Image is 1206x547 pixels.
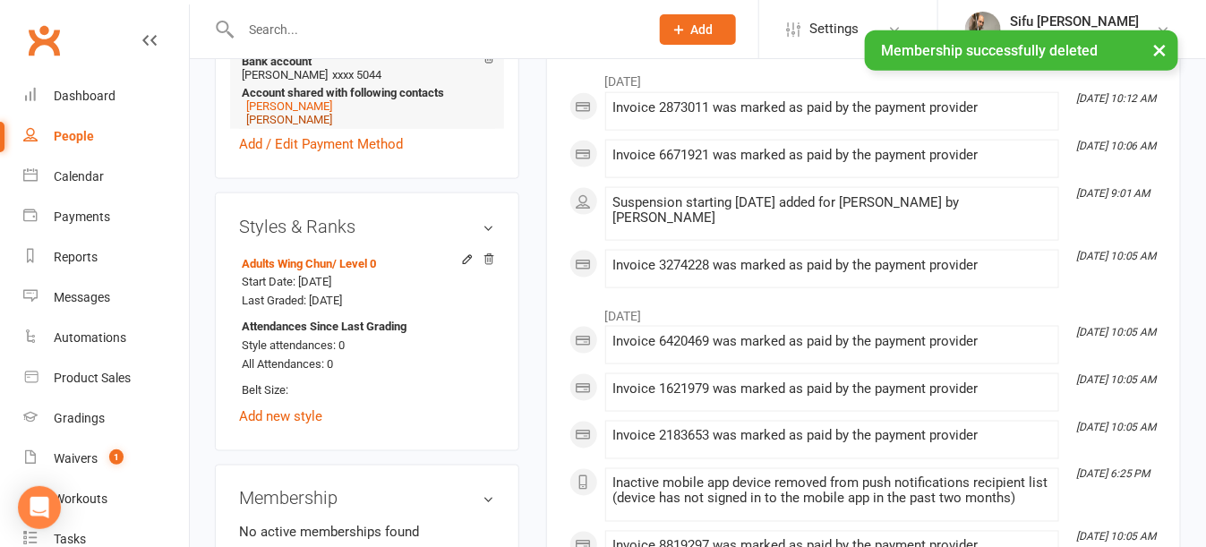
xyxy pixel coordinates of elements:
[242,338,345,352] span: Style attendances: 0
[242,383,288,397] span: Belt Size:
[1076,531,1157,543] i: [DATE] 10:05 AM
[1076,250,1157,262] i: [DATE] 10:05 AM
[332,257,376,270] span: / Level 0
[54,532,86,546] div: Tasks
[239,408,322,424] a: Add new style
[54,250,98,264] div: Reports
[18,486,61,529] div: Open Intercom Messenger
[23,278,189,318] a: Messages
[1076,468,1150,481] i: [DATE] 6:25 PM
[1076,326,1157,338] i: [DATE] 10:05 AM
[54,169,104,184] div: Calendar
[691,22,714,37] span: Add
[239,489,495,509] h3: Membership
[23,439,189,479] a: Waivers 1
[23,479,189,519] a: Workouts
[54,209,110,224] div: Payments
[239,217,495,236] h3: Styles & Ranks
[613,195,1051,226] div: Suspension starting [DATE] added for [PERSON_NAME] by [PERSON_NAME]
[1010,13,1139,30] div: Sifu [PERSON_NAME]
[242,257,376,270] a: Adults Wing Chun
[23,76,189,116] a: Dashboard
[613,476,1051,507] div: Inactive mobile app device removed from push notifications recipient list (device has not signed ...
[54,129,94,143] div: People
[239,52,495,129] li: [PERSON_NAME]
[1076,187,1150,200] i: [DATE] 9:01 AM
[246,113,332,126] a: [PERSON_NAME]
[865,30,1178,71] div: Membership successfully deleted
[613,258,1051,273] div: Invoice 3274228 was marked as paid by the payment provider
[1143,30,1176,69] button: ×
[54,330,126,345] div: Automations
[239,522,495,543] p: No active memberships found
[613,429,1051,444] div: Invoice 2183653 was marked as paid by the payment provider
[23,358,189,398] a: Product Sales
[242,294,342,307] span: Last Graded: [DATE]
[23,318,189,358] a: Automations
[569,63,1158,91] li: [DATE]
[1076,92,1157,105] i: [DATE] 10:12 AM
[965,12,1001,47] img: thumb_image1520483137.png
[54,411,105,425] div: Gradings
[54,290,110,304] div: Messages
[23,116,189,157] a: People
[23,197,189,237] a: Payments
[54,491,107,506] div: Workouts
[613,148,1051,163] div: Invoice 6671921 was marked as paid by the payment provider
[23,398,189,439] a: Gradings
[23,237,189,278] a: Reports
[54,451,98,466] div: Waivers
[54,371,131,385] div: Product Sales
[242,318,406,337] strong: Attendances Since Last Grading
[1076,421,1157,433] i: [DATE] 10:05 AM
[569,297,1158,326] li: [DATE]
[613,334,1051,349] div: Invoice 6420469 was marked as paid by the payment provider
[54,89,115,103] div: Dashboard
[809,9,859,49] span: Settings
[235,17,637,42] input: Search...
[242,357,333,371] span: All Attendances: 0
[1076,373,1157,386] i: [DATE] 10:05 AM
[1076,140,1157,152] i: [DATE] 10:06 AM
[246,99,332,113] a: [PERSON_NAME]
[613,381,1051,397] div: Invoice 1621979 was marked as paid by the payment provider
[660,14,736,45] button: Add
[613,100,1051,115] div: Invoice 2873011 was marked as paid by the payment provider
[109,449,124,465] span: 1
[23,157,189,197] a: Calendar
[1010,30,1139,46] div: Kung Fu Southside
[239,133,403,155] a: Add / Edit Payment Method
[242,86,486,99] strong: Account shared with following contacts
[242,275,331,288] span: Start Date: [DATE]
[21,18,66,63] a: Clubworx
